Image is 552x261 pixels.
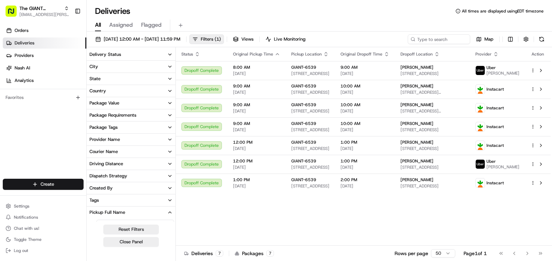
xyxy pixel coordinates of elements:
a: Deliveries [3,37,86,49]
button: Refresh [537,34,546,44]
span: Dropoff Location [400,51,433,57]
span: GIANT-6539 [291,65,316,70]
span: Nash AI [15,65,30,71]
span: 10:00 AM [340,102,389,108]
span: [STREET_ADDRESS] [400,71,464,76]
button: Pickup Full Name [87,207,175,218]
div: Package Value [89,100,119,106]
span: [PERSON_NAME] [400,158,433,164]
button: Delivery Status [87,49,175,60]
span: [STREET_ADDRESS] [291,183,329,189]
button: Toggle Theme [3,235,84,244]
button: Package Tags [87,121,175,133]
button: Views [230,34,257,44]
span: GIANT-6539 [291,121,316,126]
span: Views [241,36,253,42]
button: Tags [87,194,175,206]
button: Close Panel [103,237,159,247]
span: [PERSON_NAME] [400,140,433,145]
h1: Deliveries [95,6,130,17]
button: The GIANT Company[EMAIL_ADDRESS][PERSON_NAME][DOMAIN_NAME] [3,3,72,19]
button: Notifications [3,212,84,222]
span: [DATE] [340,127,389,133]
button: Settings [3,201,84,211]
span: 2:00 PM [340,177,389,183]
span: [STREET_ADDRESS] [291,127,329,133]
button: Package Requirements [87,109,175,121]
div: Action [531,51,545,57]
span: [DATE] [233,90,280,95]
button: Driving Distance [87,158,175,170]
button: Create [3,179,84,190]
span: [DATE] [340,90,389,95]
span: [STREET_ADDRESS] [400,127,464,133]
span: [DATE] [233,165,280,170]
div: City [89,64,98,70]
div: 7 [216,250,223,256]
button: Map [473,34,497,44]
div: Favorites [3,92,84,103]
span: 1:00 PM [233,177,280,183]
img: profile_instacart_ahold_partner.png [476,122,485,131]
button: [EMAIL_ADDRESS][PERSON_NAME][DOMAIN_NAME] [19,12,69,17]
span: Log out [14,248,28,253]
input: Type to search [408,34,470,44]
div: Package Tags [89,124,118,130]
span: Settings [14,203,29,209]
div: Delivery Status [89,51,121,58]
button: Live Monitoring [262,34,309,44]
span: Analytics [15,77,34,84]
div: Deliveries [184,250,223,257]
span: [DATE] 12:00 AM - [DATE] 11:59 PM [104,36,180,42]
span: [STREET_ADDRESS] [291,108,329,114]
span: [DATE] [340,146,389,151]
span: Uber [486,65,496,70]
button: Country [87,85,175,97]
span: 9:00 AM [340,65,389,70]
span: Status [181,51,193,57]
span: [DATE] [340,165,389,170]
button: Created By [87,182,175,194]
div: 7 [266,250,274,256]
button: Dispatch Strategy [87,170,175,182]
span: [STREET_ADDRESS] [400,146,464,151]
span: 9:00 AM [233,83,280,89]
span: 1:00 PM [340,140,389,145]
span: 10:00 AM [340,121,389,126]
span: GIANT-6539 [291,140,316,145]
span: [DATE] [233,108,280,114]
span: [STREET_ADDRESS][PERSON_NAME] [400,90,464,95]
span: [STREET_ADDRESS] [291,165,329,170]
span: All [95,21,101,29]
span: [DATE] [340,183,389,189]
img: profile_instacart_ahold_partner.png [476,85,485,94]
span: [STREET_ADDRESS] [400,165,464,170]
span: Create [41,181,54,187]
div: Provider Name [89,136,120,143]
span: Instacart [486,124,504,129]
span: [PERSON_NAME] [400,83,433,89]
button: Provider Name [87,134,175,145]
span: Flagged [141,21,162,29]
span: 12:00 PM [233,140,280,145]
button: Chat with us! [3,224,84,233]
span: Notifications [14,214,38,220]
span: 9:00 AM [233,102,280,108]
span: Instacart [486,105,504,111]
span: GIANT-6539 [291,102,316,108]
button: City [87,61,175,73]
button: The GIANT Company [19,5,61,12]
p: Rows per page [395,250,428,257]
span: [DATE] [233,127,280,133]
button: Courier Name [87,146,175,158]
span: GIANT-6539 [291,83,316,89]
img: profile_instacart_ahold_partner.png [476,178,485,187]
span: 10:00 AM [340,83,389,89]
span: [DATE] [233,71,280,76]
span: Assigned [109,21,133,29]
a: Providers [3,50,86,61]
div: Page 1 of 1 [464,250,487,257]
span: ( 1 ) [215,36,221,42]
button: State [87,73,175,85]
